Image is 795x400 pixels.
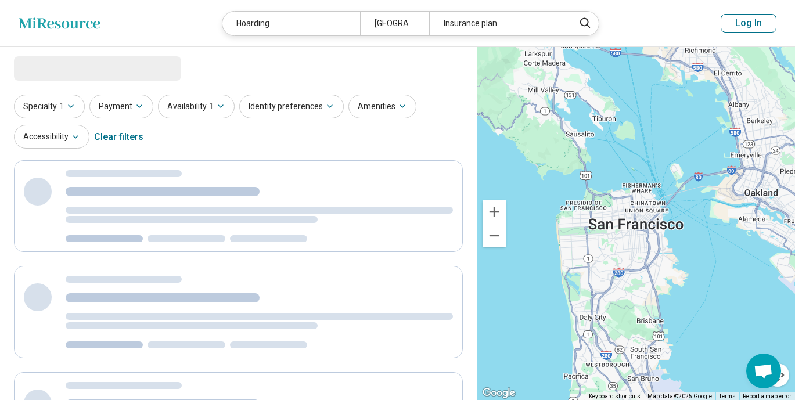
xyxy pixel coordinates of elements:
button: Identity preferences [239,95,344,118]
button: Specialty1 [14,95,85,118]
a: Terms (opens in new tab) [719,393,736,399]
button: Zoom in [483,200,506,224]
button: Accessibility [14,125,89,149]
button: Payment [89,95,153,118]
div: Clear filters [94,123,143,151]
span: 1 [209,100,214,113]
button: Zoom out [483,224,506,247]
span: 1 [59,100,64,113]
span: Loading... [14,56,111,80]
button: Availability1 [158,95,235,118]
a: Report a map error [743,393,792,399]
span: Map data ©2025 Google [647,393,712,399]
div: [GEOGRAPHIC_DATA], [GEOGRAPHIC_DATA] [360,12,429,35]
div: Open chat [746,354,781,388]
button: Amenities [348,95,416,118]
div: Hoarding [222,12,360,35]
button: Log In [721,14,776,33]
div: Insurance plan [429,12,567,35]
